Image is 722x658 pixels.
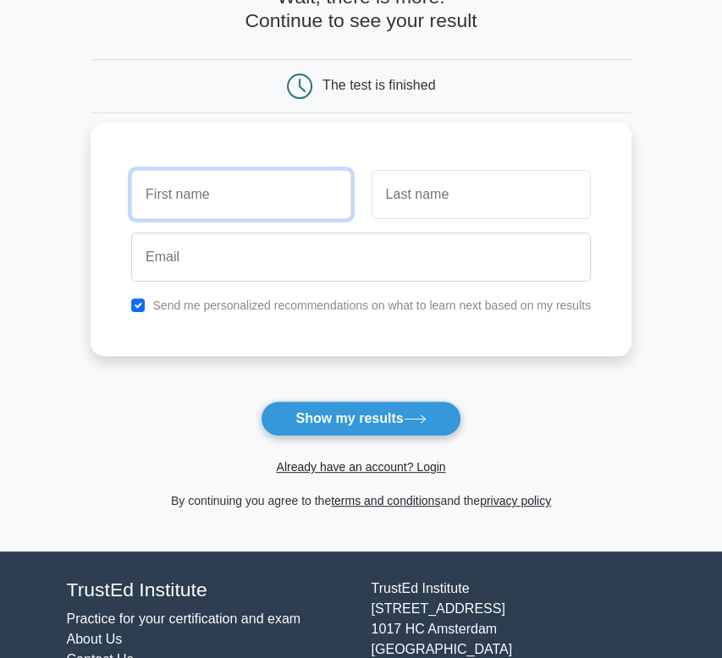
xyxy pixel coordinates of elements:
a: About Us [67,632,123,646]
a: Practice for your certification and exam [67,611,301,626]
input: First name [131,170,350,219]
a: terms and conditions [331,494,440,507]
input: Email [131,233,591,282]
input: Last name [372,170,591,219]
label: Send me personalized recommendations on what to learn next based on my results [152,299,591,312]
button: Show my results [261,401,460,436]
div: By continuing you agree to the and the [80,491,642,511]
a: Already have an account? Login [276,460,445,474]
a: privacy policy [480,494,551,507]
h4: TrustEd Institute [67,578,351,602]
div: The test is finished [322,78,435,92]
